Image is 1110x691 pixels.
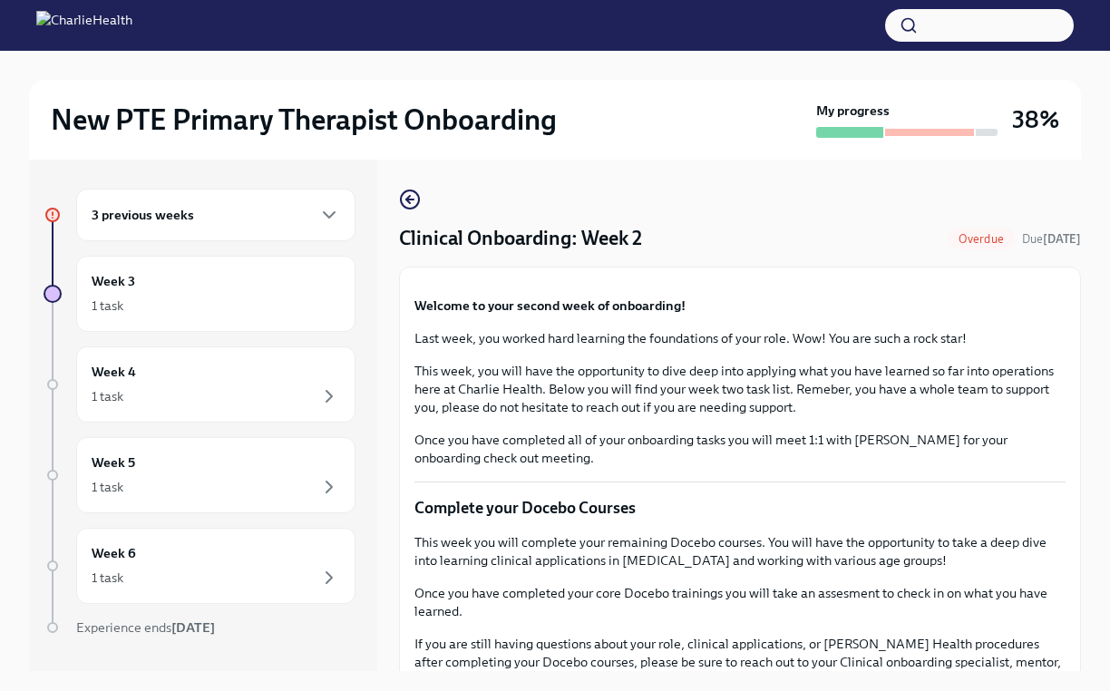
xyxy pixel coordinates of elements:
[92,453,135,472] h6: Week 5
[44,346,355,423] a: Week 41 task
[1022,230,1081,248] span: September 27th, 2025 07:00
[76,189,355,241] div: 3 previous weeks
[1043,232,1081,246] strong: [DATE]
[414,362,1066,416] p: This week, you will have the opportunity to dive deep into applying what you have learned so far ...
[414,431,1066,467] p: Once you have completed all of your onboarding tasks you will meet 1:1 with [PERSON_NAME] for you...
[171,619,215,636] strong: [DATE]
[414,584,1066,620] p: Once you have completed your core Docebo trainings you will take an assesment to check in on what...
[92,569,123,587] div: 1 task
[92,478,123,496] div: 1 task
[92,271,135,291] h6: Week 3
[92,297,123,315] div: 1 task
[44,437,355,513] a: Week 51 task
[1022,232,1081,246] span: Due
[92,362,136,382] h6: Week 4
[816,102,890,120] strong: My progress
[399,225,642,252] h4: Clinical Onboarding: Week 2
[44,256,355,332] a: Week 31 task
[414,533,1066,569] p: This week you will complete your remaining Docebo courses. You will have the opportunity to take ...
[414,497,1066,519] p: Complete your Docebo Courses
[36,11,132,40] img: CharlieHealth
[92,387,123,405] div: 1 task
[414,329,1066,347] p: Last week, you worked hard learning the foundations of your role. Wow! You are such a rock star!
[92,205,194,225] h6: 3 previous weeks
[92,543,136,563] h6: Week 6
[1012,103,1059,136] h3: 38%
[76,619,215,636] span: Experience ends
[948,232,1015,246] span: Overdue
[51,102,557,138] h2: New PTE Primary Therapist Onboarding
[44,528,355,604] a: Week 61 task
[414,635,1066,689] p: If you are still having questions about your role, clinical applications, or [PERSON_NAME] Health...
[414,297,686,314] strong: Welcome to your second week of onboarding!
